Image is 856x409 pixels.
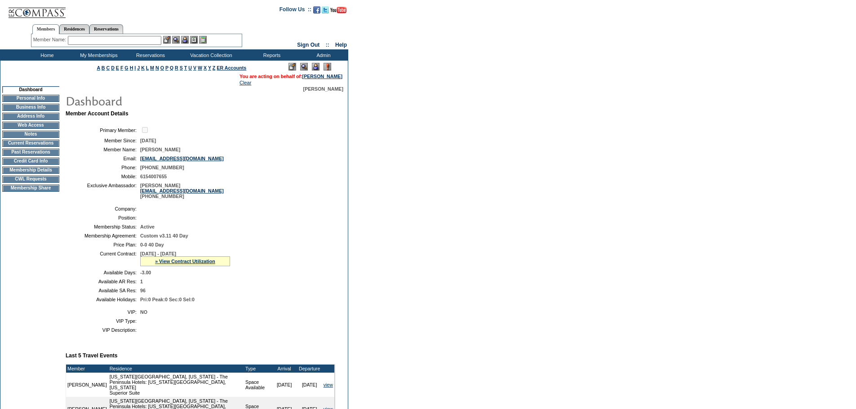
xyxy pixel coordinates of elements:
[124,49,175,61] td: Reservations
[165,65,169,70] a: P
[335,42,347,48] a: Help
[330,9,346,14] a: Subscribe to our YouTube Channel
[69,279,137,284] td: Available AR Res:
[69,156,137,161] td: Email:
[170,65,173,70] a: Q
[324,382,333,387] a: view
[108,365,244,373] td: Residence
[272,365,297,373] td: Arrival
[193,65,196,70] a: V
[2,86,59,93] td: Dashboard
[141,65,145,70] a: K
[124,65,128,70] a: G
[302,74,342,79] a: [PERSON_NAME]
[190,36,198,44] img: Reservations
[140,233,188,238] span: Custom v3.11 40 Day
[297,365,322,373] td: Departure
[66,365,108,373] td: Member
[272,373,297,397] td: [DATE]
[140,224,155,229] span: Active
[140,270,151,275] span: -3.00
[140,165,184,170] span: [PHONE_NUMBER]
[69,288,137,293] td: Available SA Res:
[2,131,59,138] td: Notes
[324,63,331,70] img: Log Concern/Member Elevation
[69,242,137,247] td: Price Plan:
[300,63,308,70] img: View Mode
[208,65,211,70] a: Y
[322,9,329,14] a: Follow us on Twitter
[175,49,245,61] td: Vacation Collection
[140,156,224,161] a: [EMAIL_ADDRESS][DOMAIN_NAME]
[326,42,329,48] span: ::
[160,65,164,70] a: O
[140,279,143,284] span: 1
[198,65,202,70] a: W
[213,65,216,70] a: Z
[69,297,137,302] td: Available Holidays:
[111,65,115,70] a: D
[288,63,296,70] img: Edit Mode
[69,206,137,211] td: Company:
[69,147,137,152] td: Member Name:
[204,65,207,70] a: X
[69,309,137,315] td: VIP:
[140,288,146,293] span: 96
[140,147,180,152] span: [PERSON_NAME]
[217,65,246,70] a: ER Accounts
[297,49,348,61] td: Admin
[297,42,319,48] a: Sign Out
[137,65,140,70] a: J
[313,9,320,14] a: Become our fan on Facebook
[2,167,59,174] td: Membership Details
[180,65,183,70] a: S
[297,373,322,397] td: [DATE]
[303,86,343,92] span: [PERSON_NAME]
[116,65,119,70] a: E
[106,65,110,70] a: C
[72,49,124,61] td: My Memberships
[69,318,137,324] td: VIP Type:
[245,49,297,61] td: Reports
[240,80,251,85] a: Clear
[140,251,176,256] span: [DATE] - [DATE]
[69,224,137,229] td: Membership Status:
[69,327,137,333] td: VIP Description:
[2,158,59,165] td: Credit Card Info
[2,122,59,129] td: Web Access
[65,92,245,110] img: pgTtlDashboard.gif
[172,36,180,44] img: View
[33,36,68,44] div: Member Name:
[59,24,89,34] a: Residences
[69,233,137,238] td: Membership Agreement:
[163,36,171,44] img: b_edit.gif
[97,65,100,70] a: A
[69,251,137,266] td: Current Contract:
[140,174,167,179] span: 6154007655
[108,373,244,397] td: [US_STATE][GEOGRAPHIC_DATA], [US_STATE] - The Peninsula Hotels: [US_STATE][GEOGRAPHIC_DATA], [US_...
[199,36,207,44] img: b_calculator.gif
[330,7,346,13] img: Subscribe to our YouTube Channel
[134,65,136,70] a: I
[244,373,272,397] td: Space Available
[155,65,159,70] a: N
[140,183,224,199] span: [PERSON_NAME] [PHONE_NUMBER]
[140,138,156,143] span: [DATE]
[2,185,59,192] td: Membership Share
[69,183,137,199] td: Exclusive Ambassador:
[240,74,342,79] span: You are acting on behalf of:
[313,6,320,13] img: Become our fan on Facebook
[140,297,195,302] span: Pri:0 Peak:0 Sec:0 Sel:0
[89,24,123,34] a: Reservations
[322,6,329,13] img: Follow us on Twitter
[279,5,311,16] td: Follow Us ::
[20,49,72,61] td: Home
[102,65,105,70] a: B
[150,65,154,70] a: M
[69,126,137,134] td: Primary Member:
[181,36,189,44] img: Impersonate
[140,188,224,194] a: [EMAIL_ADDRESS][DOMAIN_NAME]
[69,270,137,275] td: Available Days:
[188,65,192,70] a: U
[69,215,137,220] td: Position:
